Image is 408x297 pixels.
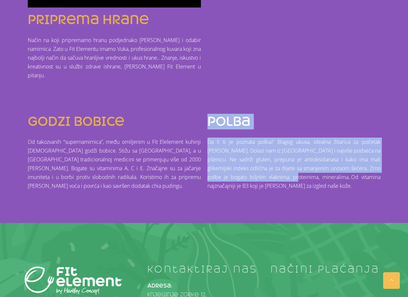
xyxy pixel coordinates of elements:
h3: godzi bobice [28,116,201,128]
p: Način na koji pripremamo hranu podjednako [PERSON_NAME] i odabir namirnica. Zato u Fit Elementu i... [28,36,201,80]
h3: priprema hrane [28,14,201,26]
h4: načini plaćanja [270,264,384,275]
p: Da li ti je poznata polba? Blagog ukusa, idealna žitarica za početak [PERSON_NAME]. Dolazi nam iz... [207,138,381,190]
h4: kontaktiraj nas [147,264,261,275]
h3: polba [207,116,381,128]
strong: Adresa: [147,282,172,289]
p: Od takozvanih “supernamirnica”, među omiljenim u Fit Elelement kuhinji [DEMOGRAPHIC_DATA] godži b... [28,138,201,190]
